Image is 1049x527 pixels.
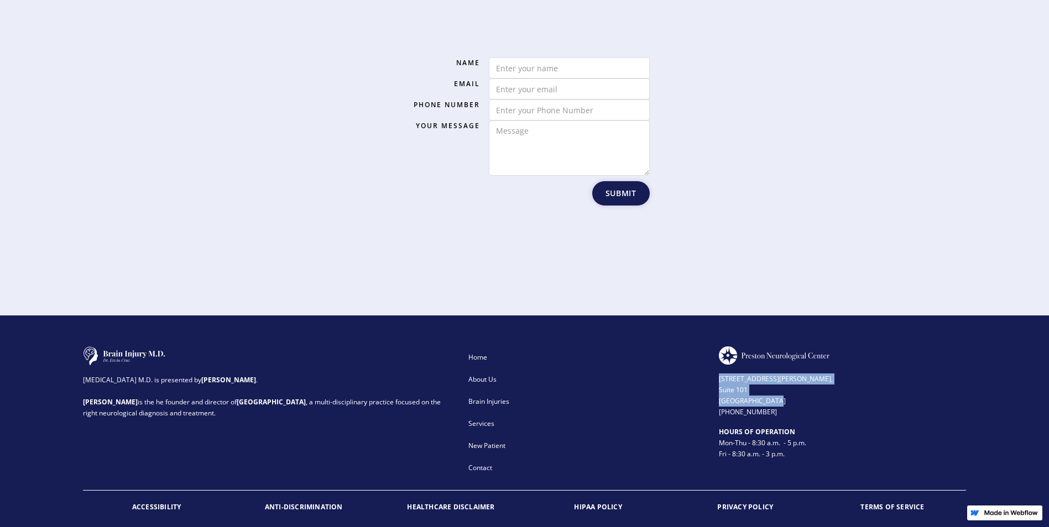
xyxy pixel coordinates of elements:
[468,374,704,385] div: About Us
[83,397,138,407] strong: [PERSON_NAME]
[463,435,710,457] a: New Patient
[237,397,306,407] strong: [GEOGRAPHIC_DATA]
[984,510,1038,515] img: Made in Webflow
[468,396,704,407] div: Brain Injuries
[400,120,480,131] label: Your Message
[819,491,966,524] a: TERMS OF SERVICE
[719,426,966,460] div: Mon-Thu - 8:30 a.m. - 5 p.m. Fri - 8:30 a.m. - 3 p.m.
[463,346,710,368] a: Home
[489,57,650,78] input: Enter your name
[407,502,494,512] strong: HEALTHCARE DISCLAIMER
[377,491,524,524] a: HEALTHCARE DISCLAIMER
[468,440,704,451] div: New Patient
[83,491,230,524] a: ACCESSIBILITY
[468,462,704,473] div: Contact
[463,368,710,391] a: About Us
[672,491,819,524] a: PRIVACY POLICY
[400,57,650,205] form: Email Form
[463,413,710,435] a: Services
[400,78,480,89] label: Email
[463,457,710,479] a: Contact
[489,99,650,120] input: Enter your Phone Number
[132,502,181,512] strong: ACCESSIBILITY
[592,181,650,205] input: Submit
[400,57,480,68] label: Name
[400,99,480,110] label: Phone Number
[719,427,795,436] strong: HOURS OF OPERATION ‍
[489,78,650,99] input: Enter your email
[719,365,966,418] div: [STREET_ADDRESS][PERSON_NAME], Suite 101 [GEOGRAPHIC_DATA] [PHONE_NUMBER]
[230,491,377,524] a: ANTI-DISCRIMINATION
[717,502,773,512] strong: PRIVACY POLICY
[463,391,710,413] a: Brain Injuries
[574,502,622,512] strong: HIPAA POLICY
[860,502,924,512] strong: TERMS OF SERVICE
[265,502,343,512] strong: ANTI-DISCRIMINATION
[83,366,454,419] div: [MEDICAL_DATA] M.D. is presented by . is the he founder and director of , a multi-disciplinary pr...
[468,418,704,429] div: Services
[525,491,672,524] a: HIPAA POLICY
[468,352,704,363] div: Home
[201,375,256,384] strong: [PERSON_NAME]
